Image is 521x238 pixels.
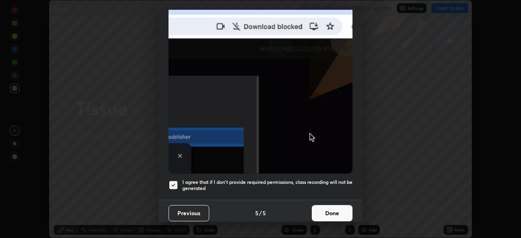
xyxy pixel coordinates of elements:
[182,179,352,192] h5: I agree that if I don't provide required permissions, class recording will not be generated
[263,209,266,217] h4: 5
[255,209,258,217] h4: 5
[312,205,352,221] button: Done
[259,209,262,217] h4: /
[169,205,209,221] button: Previous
